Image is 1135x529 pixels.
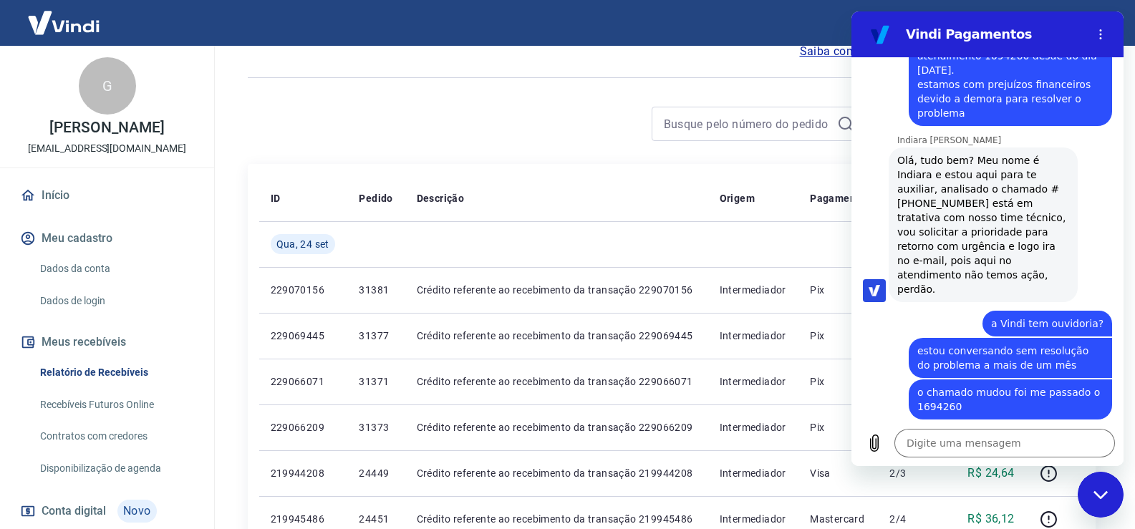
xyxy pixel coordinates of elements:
[810,374,866,389] p: Pix
[17,180,197,211] a: Início
[359,374,393,389] p: 31371
[810,191,866,205] p: Pagamento
[417,374,697,389] p: Crédito referente ao recebimento da transação 229066071
[271,466,337,480] p: 219944208
[720,329,788,343] p: Intermediador
[17,326,197,358] button: Meus recebíveis
[17,223,197,254] button: Meu cadastro
[79,57,136,115] div: G
[664,113,831,135] input: Busque pelo número do pedido
[34,358,197,387] a: Relatório de Recebíveis
[271,283,337,297] p: 229070156
[1066,10,1118,37] button: Sair
[810,329,866,343] p: Pix
[1078,472,1124,518] iframe: Botão para abrir a janela de mensagens, conversa em andamento
[967,465,1014,482] p: R$ 24,64
[417,420,697,435] p: Crédito referente ao recebimento da transação 229066209
[17,1,110,44] img: Vindi
[34,390,197,419] a: Recebíveis Futuros Online
[720,191,755,205] p: Origem
[720,283,788,297] p: Intermediador
[889,512,932,526] p: 2/4
[49,120,164,135] p: [PERSON_NAME]
[417,191,465,205] p: Descrição
[810,466,866,480] p: Visa
[720,512,788,526] p: Intermediador
[117,500,157,523] span: Novo
[417,283,697,297] p: Crédito referente ao recebimento da transação 229070156
[810,283,866,297] p: Pix
[720,420,788,435] p: Intermediador
[271,420,337,435] p: 229066209
[810,512,866,526] p: Mastercard
[34,422,197,451] a: Contratos com credores
[359,329,393,343] p: 31377
[851,11,1124,466] iframe: Janela de mensagens
[271,329,337,343] p: 229069445
[359,466,393,480] p: 24449
[271,512,337,526] p: 219945486
[17,494,197,528] a: Conta digitalNovo
[359,512,393,526] p: 24451
[417,466,697,480] p: Crédito referente ao recebimento da transação 219944208
[271,191,281,205] p: ID
[359,283,393,297] p: 31381
[800,43,1096,60] a: Saiba como funciona a programação dos recebimentos
[28,141,186,156] p: [EMAIL_ADDRESS][DOMAIN_NAME]
[359,420,393,435] p: 31373
[34,286,197,316] a: Dados de login
[42,501,106,521] span: Conta digital
[271,374,337,389] p: 229066071
[34,454,197,483] a: Disponibilização de agenda
[34,254,197,283] a: Dados da conta
[720,466,788,480] p: Intermediador
[810,420,866,435] p: Pix
[720,374,788,389] p: Intermediador
[359,191,392,205] p: Pedido
[417,329,697,343] p: Crédito referente ao recebimento da transação 229069445
[967,510,1014,528] p: R$ 36,12
[417,512,697,526] p: Crédito referente ao recebimento da transação 219945486
[889,466,932,480] p: 2/3
[276,237,329,251] span: Qua, 24 set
